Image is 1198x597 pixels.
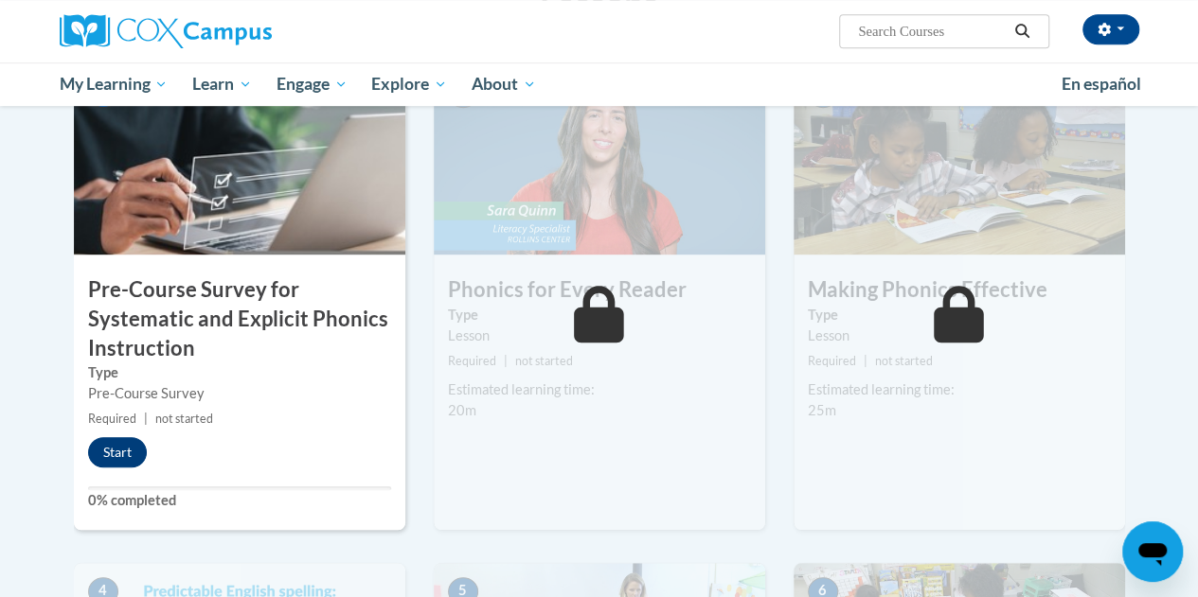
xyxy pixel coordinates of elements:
[794,65,1125,255] img: Course Image
[448,325,751,346] div: Lesson
[448,379,751,400] div: Estimated learning time:
[1062,74,1141,94] span: En español
[472,73,536,96] span: About
[155,412,213,426] span: not started
[459,62,548,106] a: About
[60,14,272,48] img: Cox Campus
[47,62,181,106] a: My Learning
[515,354,573,368] span: not started
[808,325,1111,346] div: Lesson
[74,275,405,362] h3: Pre-Course Survey for Systematic and Explicit Phonics Instruction
[1008,20,1036,43] button: Search
[794,275,1125,305] h3: Making Phonics Effective
[74,65,405,255] img: Course Image
[504,354,508,368] span: |
[45,62,1153,106] div: Main menu
[371,73,447,96] span: Explore
[277,73,348,96] span: Engage
[1082,14,1139,44] button: Account Settings
[864,354,867,368] span: |
[59,73,168,96] span: My Learning
[88,362,391,383] label: Type
[180,62,264,106] a: Learn
[448,354,496,368] span: Required
[192,73,252,96] span: Learn
[88,490,391,511] label: 0% completed
[144,412,148,426] span: |
[448,305,751,325] label: Type
[808,379,1111,400] div: Estimated learning time:
[1049,64,1153,104] a: En español
[808,354,856,368] span: Required
[448,402,476,418] span: 20m
[359,62,459,106] a: Explore
[60,14,401,48] a: Cox Campus
[808,402,836,418] span: 25m
[434,275,765,305] h3: Phonics for Every Reader
[88,383,391,404] div: Pre-Course Survey
[1122,521,1183,582] iframe: Button to launch messaging window
[88,412,136,426] span: Required
[808,305,1111,325] label: Type
[875,354,933,368] span: not started
[434,65,765,255] img: Course Image
[264,62,360,106] a: Engage
[88,437,147,467] button: Start
[856,20,1008,43] input: Search Courses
